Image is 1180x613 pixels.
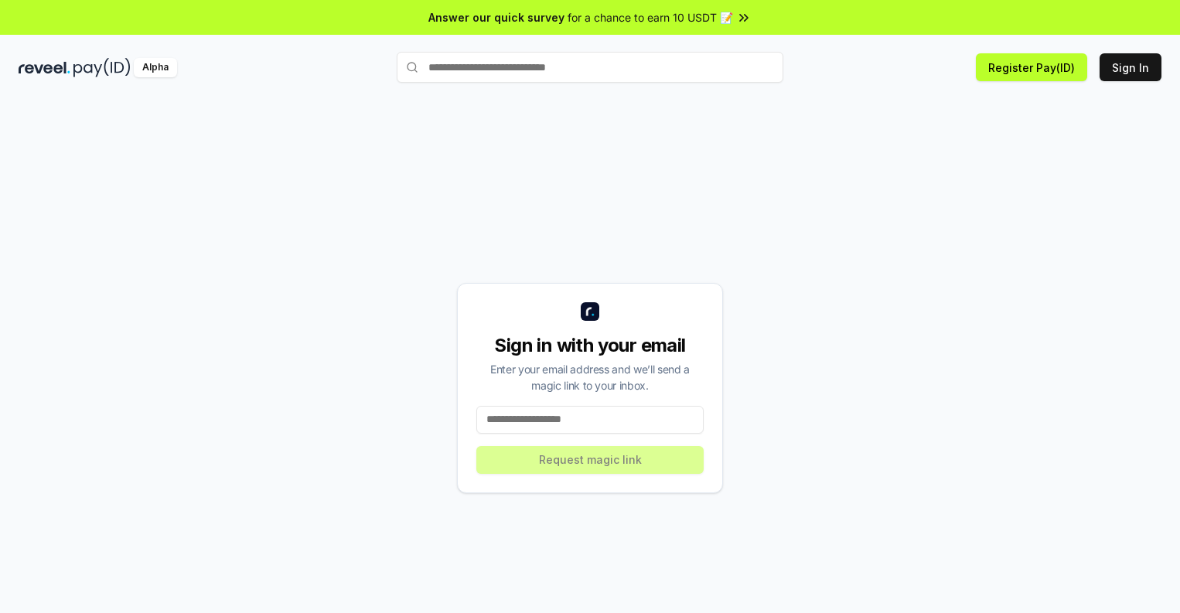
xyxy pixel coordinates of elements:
span: for a chance to earn 10 USDT 📝 [568,9,733,26]
div: Alpha [134,58,177,77]
span: Answer our quick survey [428,9,564,26]
img: logo_small [581,302,599,321]
div: Sign in with your email [476,333,704,358]
button: Register Pay(ID) [976,53,1087,81]
button: Sign In [1100,53,1161,81]
img: reveel_dark [19,58,70,77]
img: pay_id [73,58,131,77]
div: Enter your email address and we’ll send a magic link to your inbox. [476,361,704,393]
